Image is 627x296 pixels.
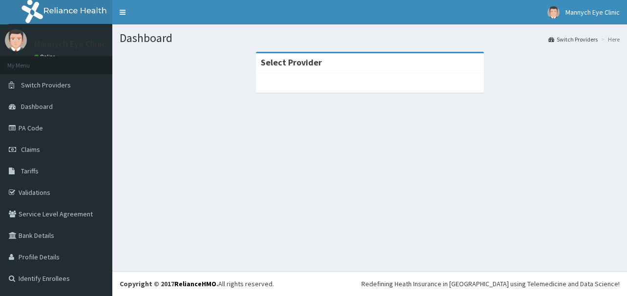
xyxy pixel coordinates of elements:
img: User Image [547,6,560,19]
p: Mannych Eye Clinic [34,40,106,48]
strong: Copyright © 2017 . [120,279,218,288]
h1: Dashboard [120,32,620,44]
img: User Image [5,29,27,51]
a: Switch Providers [548,35,598,43]
span: Mannych Eye Clinic [565,8,620,17]
div: Redefining Heath Insurance in [GEOGRAPHIC_DATA] using Telemedicine and Data Science! [361,279,620,289]
span: Tariffs [21,167,39,175]
a: Online [34,53,58,60]
span: Dashboard [21,102,53,111]
li: Here [599,35,620,43]
span: Claims [21,145,40,154]
span: Switch Providers [21,81,71,89]
footer: All rights reserved. [112,271,627,296]
a: RelianceHMO [174,279,216,288]
strong: Select Provider [261,57,322,68]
